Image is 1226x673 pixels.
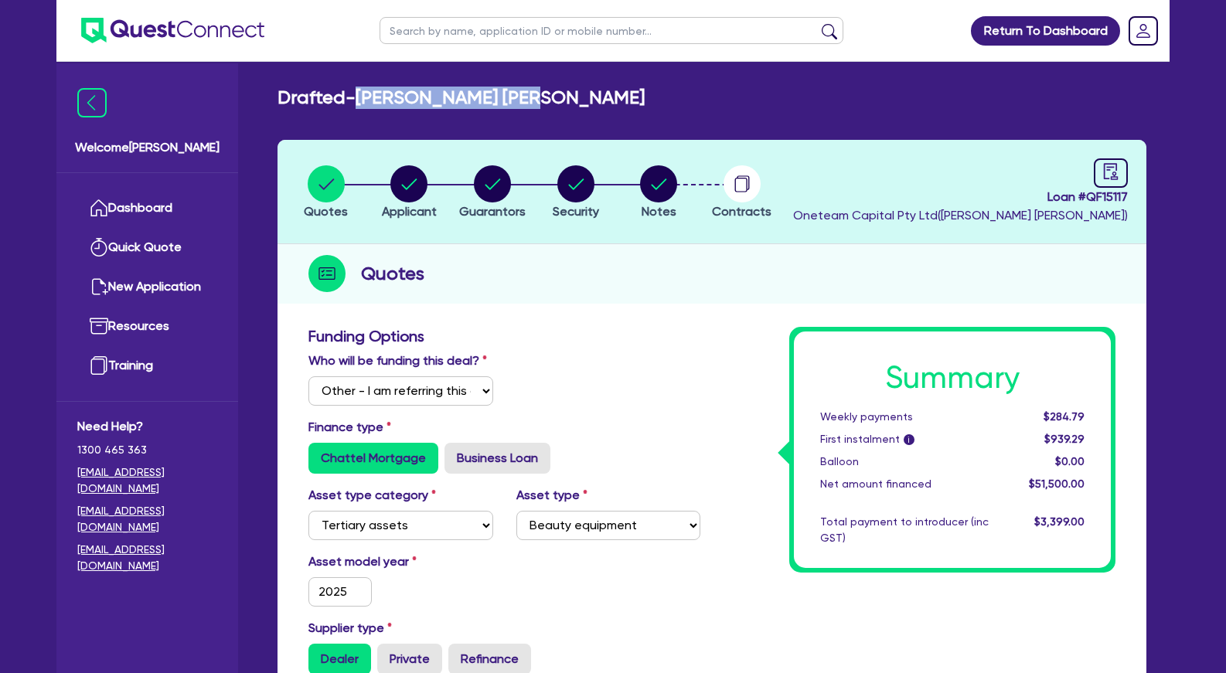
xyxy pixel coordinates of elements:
[712,204,771,219] span: Contracts
[77,503,217,535] a: [EMAIL_ADDRESS][DOMAIN_NAME]
[382,204,437,219] span: Applicant
[308,443,438,474] label: Chattel Mortgage
[552,165,600,222] button: Security
[971,16,1120,46] a: Return To Dashboard
[278,87,645,109] h2: Drafted - [PERSON_NAME] [PERSON_NAME]
[81,18,264,43] img: quest-connect-logo-blue
[793,208,1128,223] span: Oneteam Capital Pty Ltd ( [PERSON_NAME] [PERSON_NAME] )
[381,165,438,222] button: Applicant
[308,352,487,370] label: Who will be funding this deal?
[516,486,587,505] label: Asset type
[90,277,108,296] img: new-application
[77,464,217,497] a: [EMAIL_ADDRESS][DOMAIN_NAME]
[77,267,217,307] a: New Application
[303,165,349,222] button: Quotes
[809,476,1000,492] div: Net amount financed
[1044,433,1085,445] span: $939.29
[90,356,108,375] img: training
[711,165,772,222] button: Contracts
[809,409,1000,425] div: Weekly payments
[1044,410,1085,423] span: $284.79
[1123,11,1163,51] a: Dropdown toggle
[361,260,424,287] h2: Quotes
[75,138,220,157] span: Welcome [PERSON_NAME]
[904,434,914,445] span: i
[820,359,1085,396] h1: Summary
[639,165,678,222] button: Notes
[1029,478,1085,490] span: $51,500.00
[77,442,217,458] span: 1300 465 363
[77,542,217,574] a: [EMAIL_ADDRESS][DOMAIN_NAME]
[308,418,391,437] label: Finance type
[793,188,1128,206] span: Loan # QF15117
[77,88,107,117] img: icon-menu-close
[90,317,108,335] img: resources
[297,552,505,571] label: Asset model year
[77,346,217,386] a: Training
[308,327,700,345] h3: Funding Options
[77,417,217,436] span: Need Help?
[444,443,550,474] label: Business Loan
[308,255,346,292] img: step-icon
[90,238,108,257] img: quick-quote
[642,204,676,219] span: Notes
[809,454,1000,470] div: Balloon
[308,619,392,637] label: Supplier type
[1034,515,1085,528] span: $3,399.00
[809,431,1000,447] div: First instalment
[77,228,217,267] a: Quick Quote
[308,486,436,505] label: Asset type category
[459,204,526,219] span: Guarantors
[1102,163,1119,180] span: audit
[1055,455,1085,467] span: $0.00
[77,189,217,228] a: Dashboard
[304,204,348,219] span: Quotes
[77,307,217,346] a: Resources
[458,165,526,222] button: Guarantors
[553,204,599,219] span: Security
[380,17,843,44] input: Search by name, application ID or mobile number...
[809,514,1000,546] div: Total payment to introducer (inc GST)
